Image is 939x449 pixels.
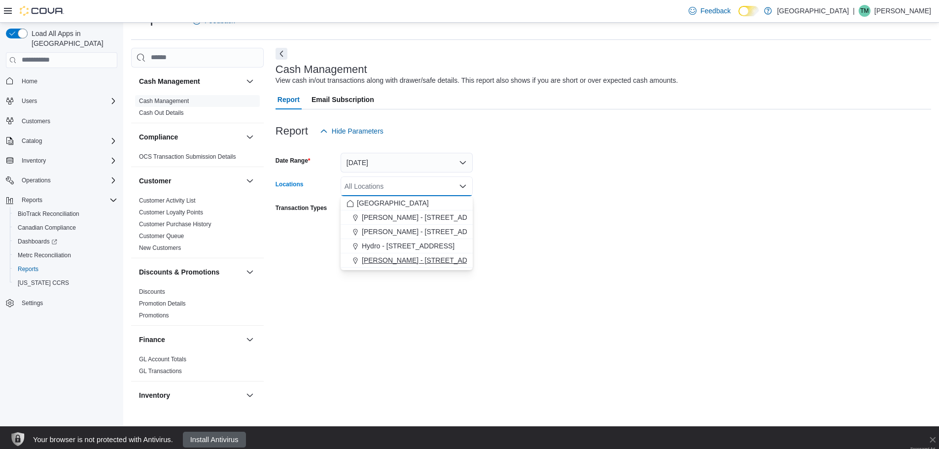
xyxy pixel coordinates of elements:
[139,288,165,296] span: Discounts
[139,356,186,363] a: GL Account Totals
[18,251,71,259] span: Metrc Reconciliation
[276,48,287,60] button: Next
[139,335,242,345] button: Finance
[18,75,41,87] a: Home
[10,248,121,262] button: Metrc Reconciliation
[18,75,117,87] span: Home
[738,6,759,16] input: Dark Mode
[139,109,184,116] a: Cash Out Details
[139,98,189,104] a: Cash Management
[14,277,117,289] span: Washington CCRS
[18,194,46,206] button: Reports
[131,195,264,258] div: Customer
[18,95,117,107] span: Users
[10,262,121,276] button: Reports
[18,279,69,287] span: [US_STATE] CCRS
[244,131,256,143] button: Compliance
[18,115,54,127] a: Customers
[2,193,121,207] button: Reports
[22,117,50,125] span: Customers
[244,389,256,401] button: Inventory
[139,355,186,363] span: GL Account Totals
[139,233,184,240] a: Customer Queue
[139,300,186,307] a: Promotion Details
[853,5,855,17] p: |
[777,5,849,17] p: [GEOGRAPHIC_DATA]
[10,276,121,290] button: [US_STATE] CCRS
[10,221,121,235] button: Canadian Compliance
[18,210,79,218] span: BioTrack Reconciliation
[131,286,264,325] div: Discounts & Promotions
[341,225,473,239] button: [PERSON_NAME] - [STREET_ADDRESS]
[131,353,264,381] div: Finance
[6,70,117,336] nav: Complex example
[139,390,170,400] h3: Inventory
[14,208,117,220] span: BioTrack Reconciliation
[244,266,256,278] button: Discounts & Promotions
[139,132,242,142] button: Compliance
[18,297,117,309] span: Settings
[341,210,473,225] button: [PERSON_NAME] - [STREET_ADDRESS][PERSON_NAME]
[139,176,171,186] h3: Customer
[139,76,242,86] button: Cash Management
[139,312,169,319] a: Promotions
[22,299,43,307] span: Settings
[14,263,42,275] a: Reports
[139,109,184,117] span: Cash Out Details
[18,135,117,147] span: Catalog
[139,311,169,319] span: Promotions
[139,208,203,216] span: Customer Loyalty Points
[2,154,121,168] button: Inventory
[685,1,734,21] a: Feedback
[276,180,304,188] label: Locations
[139,153,236,161] span: OCS Transaction Submission Details
[18,115,117,127] span: Customers
[139,335,165,345] h3: Finance
[22,97,37,105] span: Users
[22,176,51,184] span: Operations
[362,227,493,237] span: [PERSON_NAME] - [STREET_ADDRESS]
[139,267,219,277] h3: Discounts & Promotions
[22,77,37,85] span: Home
[14,249,75,261] a: Metrc Reconciliation
[131,151,264,167] div: Compliance
[28,29,117,48] span: Load All Apps in [GEOGRAPHIC_DATA]
[14,222,117,234] span: Canadian Compliance
[139,244,181,251] a: New Customers
[22,157,46,165] span: Inventory
[18,265,38,273] span: Reports
[14,249,117,261] span: Metrc Reconciliation
[14,208,83,220] a: BioTrack Reconciliation
[139,244,181,252] span: New Customers
[139,209,203,216] a: Customer Loyalty Points
[332,126,383,136] span: Hide Parameters
[18,297,47,309] a: Settings
[341,239,473,253] button: Hydro - [STREET_ADDRESS]
[859,5,870,17] div: Tre Mace
[139,97,189,105] span: Cash Management
[139,267,242,277] button: Discounts & Promotions
[860,5,869,17] span: TM
[341,153,473,173] button: [DATE]
[22,137,42,145] span: Catalog
[139,288,165,295] a: Discounts
[2,74,121,88] button: Home
[874,5,931,17] p: [PERSON_NAME]
[2,94,121,108] button: Users
[341,196,473,268] div: Choose from the following options
[139,367,182,375] span: GL Transactions
[2,296,121,310] button: Settings
[738,16,739,17] span: Dark Mode
[18,238,57,245] span: Dashboards
[18,95,41,107] button: Users
[700,6,730,16] span: Feedback
[18,155,50,167] button: Inventory
[341,196,473,210] button: [GEOGRAPHIC_DATA]
[10,207,121,221] button: BioTrack Reconciliation
[362,212,550,222] span: [PERSON_NAME] - [STREET_ADDRESS][PERSON_NAME]
[18,155,117,167] span: Inventory
[10,235,121,248] a: Dashboards
[2,114,121,128] button: Customers
[18,224,76,232] span: Canadian Compliance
